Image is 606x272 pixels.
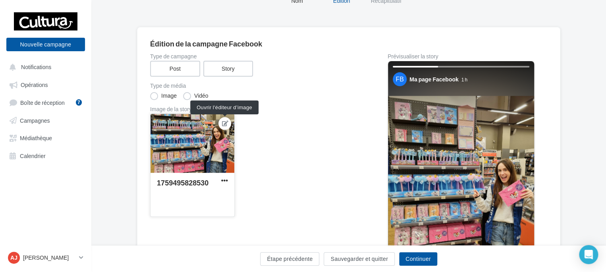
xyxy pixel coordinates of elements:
[150,54,362,59] label: Type de campagne
[5,113,87,127] a: Campagnes
[260,252,319,266] button: Étape précédente
[10,254,17,262] span: AJ
[579,245,598,264] div: Open Intercom Messenger
[324,252,394,266] button: Sauvegarder et quitter
[20,135,52,141] span: Médiathèque
[21,64,51,70] span: Notifications
[6,38,85,51] button: Nouvelle campagne
[5,130,87,145] a: Médiathèque
[23,254,76,262] p: [PERSON_NAME]
[203,61,253,77] label: Story
[20,117,50,123] span: Campagnes
[6,250,85,265] a: AJ [PERSON_NAME]
[76,99,82,106] div: 7
[183,92,208,100] label: Vidéo
[150,106,362,112] div: Image de la story
[5,77,87,91] a: Opérations
[150,92,177,100] label: Image
[20,152,46,159] span: Calendrier
[150,40,547,47] div: Édition de la campagne Facebook
[150,61,200,77] label: Post
[388,54,535,59] div: Prévisualiser la story
[393,72,407,86] div: FB
[5,60,83,74] button: Notifications
[399,252,437,266] button: Continuer
[190,100,259,114] div: Ouvrir l'éditeur d’image
[20,99,65,106] span: Boîte de réception
[150,83,362,89] label: Type de média
[157,178,208,187] div: 1759495828530
[5,148,87,162] a: Calendrier
[5,95,87,110] a: Boîte de réception7
[461,76,467,83] div: 1 h
[409,75,458,83] div: Ma page Facebook
[21,81,48,88] span: Opérations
